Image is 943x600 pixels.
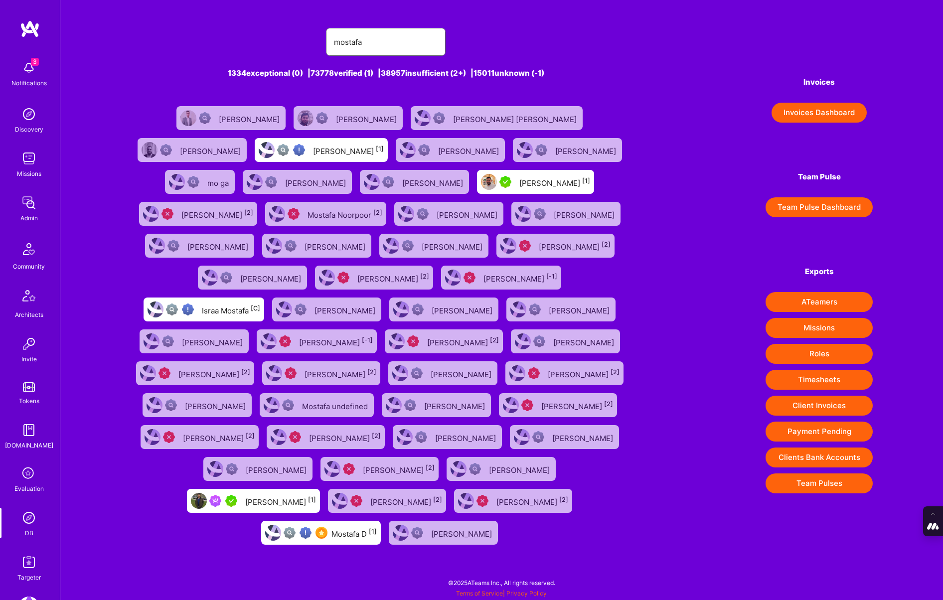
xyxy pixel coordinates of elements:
a: Terms of Service [456,590,503,597]
sup: [2] [604,400,613,408]
img: Not Scrubbed [532,431,544,443]
button: Team Pulses [766,473,873,493]
a: User AvatarNot Scrubbed[PERSON_NAME] [389,421,506,453]
a: User AvatarNot Scrubbed[PERSON_NAME] [268,294,385,325]
div: [PERSON_NAME] [183,431,255,444]
div: [PERSON_NAME] [539,239,611,252]
div: [PERSON_NAME] [555,144,618,156]
a: User AvatarNot Scrubbed[PERSON_NAME] [136,325,253,357]
div: [PERSON_NAME] [370,494,442,507]
img: Not Scrubbed [282,399,294,411]
sup: [2] [420,273,429,280]
a: User AvatarNot ScrubbedMostafa undefined [256,389,378,421]
img: Not Scrubbed [411,527,423,539]
img: A.Teamer in Residence [499,176,511,188]
sup: [1] [369,528,377,535]
sup: [2] [426,464,435,471]
h4: Team Pulse [766,172,873,181]
a: User AvatarNot Scrubbed[PERSON_NAME] [239,166,356,198]
img: Not Scrubbed [411,367,423,379]
img: Not Scrubbed [199,112,211,124]
img: Unqualified [476,495,488,507]
img: User Avatar [169,174,185,190]
a: User AvatarUnqualified[PERSON_NAME][2] [137,421,263,453]
img: User Avatar [276,301,292,317]
img: teamwork [19,149,39,168]
a: User AvatarNot Scrubbed[PERSON_NAME] [507,325,624,357]
img: Architects [17,286,41,309]
img: User Avatar [515,206,531,222]
img: Unqualified [289,431,301,443]
button: Team Pulse Dashboard [766,197,873,217]
img: User Avatar [180,110,196,126]
div: [PERSON_NAME] [427,335,499,348]
img: Unqualified [407,335,419,347]
a: User AvatarNot fully vettedHigh Potential User[PERSON_NAME][1] [251,134,392,166]
a: User AvatarNot Scrubbed[PERSON_NAME] [509,134,626,166]
div: [PERSON_NAME] [431,367,493,380]
img: User Avatar [247,174,263,190]
a: User AvatarNot Scrubbed[PERSON_NAME] [506,421,623,453]
img: logo [20,20,40,38]
img: guide book [19,420,39,440]
sup: [2] [241,368,250,376]
sup: [1] [308,496,316,503]
img: User Avatar [503,397,519,413]
img: Unqualified [288,208,300,220]
div: Admin [20,213,38,223]
div: [PERSON_NAME] [245,494,316,507]
img: User Avatar [298,110,314,126]
a: User AvatarUnqualified[PERSON_NAME][2] [135,198,261,230]
img: High Potential User [182,303,194,315]
div: DB [25,528,33,538]
a: User AvatarUnqualified[PERSON_NAME][2] [311,262,437,294]
div: [PERSON_NAME] [549,303,612,316]
sup: [2] [246,432,255,440]
img: User Avatar [509,365,525,381]
a: Invoices Dashboard [766,103,873,123]
button: Missions [766,318,873,338]
img: User Avatar [400,142,416,158]
img: User Avatar [147,397,162,413]
div: Evaluation [14,483,44,494]
img: Not Scrubbed [433,112,445,124]
a: User AvatarNot Scrubbed[PERSON_NAME] [258,230,375,262]
img: User Avatar [392,365,408,381]
img: User Avatar [481,174,497,190]
div: Israa Mostafa [202,303,260,316]
img: bell [19,58,39,78]
a: User AvatarUnqualified[PERSON_NAME][2] [450,485,576,517]
a: User AvatarUnqualified[PERSON_NAME][2] [316,453,443,485]
div: mo ga [207,175,231,188]
img: Not Scrubbed [529,303,541,315]
img: Not Scrubbed [534,208,546,220]
a: User AvatarUnqualified[PERSON_NAME][2] [132,357,258,389]
div: [PERSON_NAME] [519,175,590,188]
sup: [-1] [546,273,557,280]
a: User AvatarNot Scrubbed[PERSON_NAME] [378,389,495,421]
img: User Avatar [264,397,280,413]
a: User AvatarNot Scrubbed[PERSON_NAME] [194,262,311,294]
div: [PERSON_NAME] [554,207,617,220]
sup: [2] [372,432,381,440]
div: [PERSON_NAME] [548,367,620,380]
a: User AvatarBeen on MissionA.Teamer in Residence[PERSON_NAME][1] [183,485,324,517]
div: [DOMAIN_NAME] [5,440,53,450]
a: User AvatarUnqualified[PERSON_NAME][2] [263,421,389,453]
a: User AvatarNot Scrubbed[PERSON_NAME] [356,166,473,198]
div: [PERSON_NAME] [187,239,250,252]
img: Not Scrubbed [285,240,297,252]
a: User AvatarNot Scrubbed[PERSON_NAME] [385,294,502,325]
button: Invoices Dashboard [772,103,867,123]
div: [PERSON_NAME] [181,207,253,220]
a: User AvatarUnqualified[PERSON_NAME][2] [492,230,619,262]
img: User Avatar [451,461,467,477]
img: Unqualified [528,367,540,379]
div: [PERSON_NAME] [180,144,243,156]
sup: [2] [490,336,499,344]
a: User AvatarUnqualified[PERSON_NAME][2] [501,357,628,389]
div: [PERSON_NAME] [435,431,498,444]
img: User Avatar [324,461,340,477]
a: User AvatarUnqualified[PERSON_NAME][-1] [253,325,381,357]
img: User Avatar [393,301,409,317]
